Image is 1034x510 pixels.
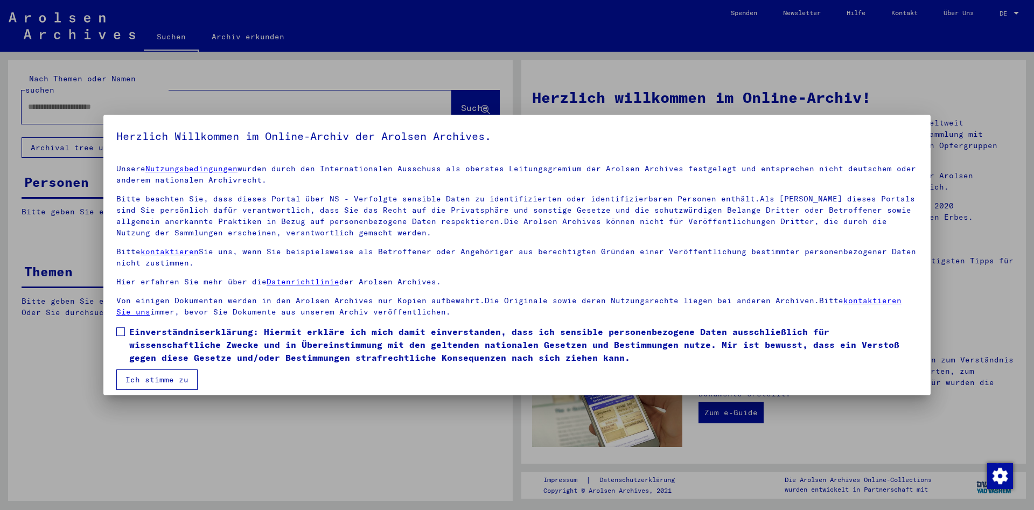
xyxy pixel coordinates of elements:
[116,369,198,390] button: Ich stimme zu
[267,277,339,287] a: Datenrichtlinie
[116,246,918,269] p: Bitte Sie uns, wenn Sie beispielsweise als Betroffener oder Angehöriger aus berechtigten Gründen ...
[116,128,918,145] h5: Herzlich Willkommen im Online-Archiv der Arolsen Archives.
[116,295,918,318] p: Von einigen Dokumenten werden in den Arolsen Archives nur Kopien aufbewahrt.Die Originale sowie d...
[116,193,918,239] p: Bitte beachten Sie, dass dieses Portal über NS - Verfolgte sensible Daten zu identifizierten oder...
[141,247,199,256] a: kontaktieren
[129,325,918,364] span: Einverständniserklärung: Hiermit erkläre ich mich damit einverstanden, dass ich sensible personen...
[116,163,918,186] p: Unsere wurden durch den Internationalen Ausschuss als oberstes Leitungsgremium der Arolsen Archiv...
[145,164,237,173] a: Nutzungsbedingungen
[116,276,918,288] p: Hier erfahren Sie mehr über die der Arolsen Archives.
[987,463,1013,489] img: Zustimmung ändern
